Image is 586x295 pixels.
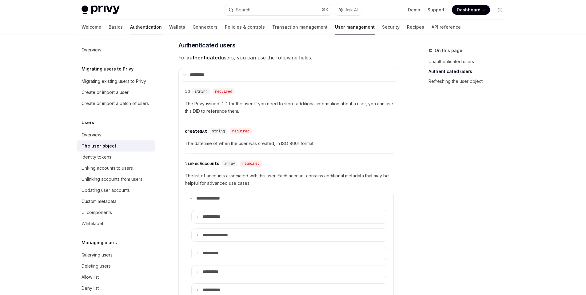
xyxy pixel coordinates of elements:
div: Create or import a batch of users [82,100,149,107]
span: Authenticated users [178,41,236,50]
div: Unlinking accounts from users [82,176,142,183]
a: Support [428,7,444,13]
a: Basics [109,20,123,34]
a: User management [335,20,375,34]
div: Overview [82,46,101,54]
div: UI components [82,209,112,216]
span: The datetime of when the user was created, in ISO 8601 format. [185,140,394,147]
a: Overview [77,129,155,140]
span: ⌘ K [322,7,328,12]
a: Custom metadata [77,196,155,207]
button: Toggle dark mode [495,5,505,15]
div: Deny list [82,285,99,292]
div: createdAt [185,128,207,134]
span: The Privy-issued DID for the user. If you need to store additional information about a user, you ... [185,100,394,115]
span: string [195,89,208,94]
a: Unauthenticated users [429,57,510,67]
span: Ask AI [345,7,358,13]
a: Transaction management [272,20,328,34]
div: Linking accounts to users [82,164,133,172]
button: Ask AI [335,4,362,15]
div: required [213,88,235,95]
a: Refreshing the user object [429,76,510,86]
div: Updating user accounts [82,187,130,194]
a: Migrating existing users to Privy [77,76,155,87]
a: Policies & controls [225,20,265,34]
img: light logo [82,6,120,14]
a: Authentication [130,20,162,34]
a: Identity tokens [77,152,155,163]
span: The list of accounts associated with this user. Each account contains additional metadata that ma... [185,172,394,187]
div: Custom metadata [82,198,117,205]
a: Linking accounts to users [77,163,155,174]
a: Wallets [169,20,185,34]
h5: Migrating users to Privy [82,65,134,73]
div: required [240,160,262,167]
h5: Users [82,119,94,126]
a: Unlinking accounts from users [77,174,155,185]
a: Deny list [77,283,155,294]
a: Create or import a batch of users [77,98,155,109]
div: linkedAccounts [185,160,219,167]
a: API reference [432,20,461,34]
a: Dashboard [452,5,490,15]
div: Allow list [82,273,99,281]
a: Recipes [407,20,424,34]
a: Welcome [82,20,101,34]
span: For users, you can use the following fields: [178,53,400,62]
div: Create or import a user [82,89,129,96]
div: Whitelabel [82,220,103,227]
a: Querying users [77,249,155,261]
a: Demo [408,7,420,13]
a: Updating user accounts [77,185,155,196]
div: Search... [236,6,253,14]
div: Deleting users [82,262,111,270]
div: The user object [82,142,116,150]
a: Deleting users [77,261,155,272]
a: Create or import a user [77,87,155,98]
a: Security [382,20,400,34]
a: Connectors [193,20,217,34]
a: Whitelabel [77,218,155,229]
span: array [224,161,235,166]
h5: Managing users [82,239,117,246]
button: Search...⌘K [224,4,332,15]
span: On this page [435,47,462,54]
div: Querying users [82,251,113,259]
div: required [230,128,252,134]
a: The user object [77,140,155,152]
span: Dashboard [457,7,480,13]
a: Authenticated users [429,67,510,76]
div: id [185,88,190,95]
strong: authenticated [186,55,221,61]
a: Overview [77,44,155,55]
span: string [212,129,225,134]
div: Migrating existing users to Privy [82,78,146,85]
div: Overview [82,131,101,139]
div: Identity tokens [82,153,111,161]
a: Allow list [77,272,155,283]
a: UI components [77,207,155,218]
